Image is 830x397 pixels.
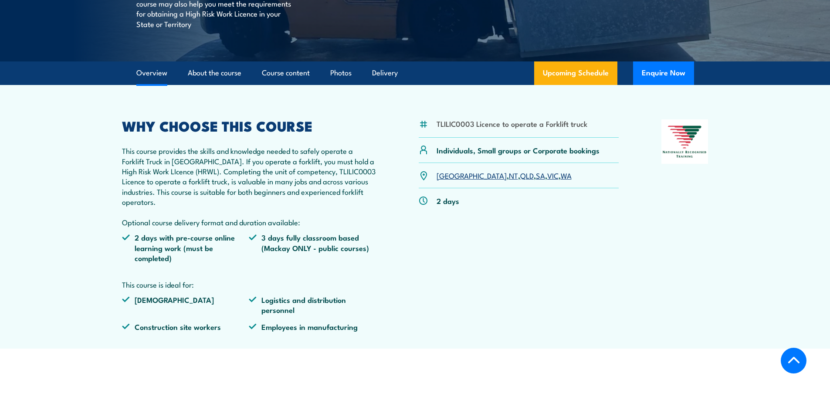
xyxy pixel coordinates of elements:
[520,170,534,180] a: QLD
[536,170,545,180] a: SA
[122,322,249,332] li: Construction site workers
[661,119,708,164] img: Nationally Recognised Training logo.
[372,61,398,85] a: Delivery
[437,119,587,129] li: TLILIC0003 Licence to operate a Forklift truck
[122,295,249,315] li: [DEMOGRAPHIC_DATA]
[437,145,600,155] p: Individuals, Small groups or Corporate bookings
[262,61,310,85] a: Course content
[188,61,241,85] a: About the course
[437,170,507,180] a: [GEOGRAPHIC_DATA]
[249,232,376,263] li: 3 days fully classroom based (Mackay ONLY - public courses)
[122,279,376,289] p: This course is ideal for:
[534,61,617,85] a: Upcoming Schedule
[249,295,376,315] li: Logistics and distribution personnel
[249,322,376,332] li: Employees in manufacturing
[561,170,572,180] a: WA
[509,170,518,180] a: NT
[547,170,559,180] a: VIC
[437,196,459,206] p: 2 days
[122,146,376,227] p: This course provides the skills and knowledge needed to safely operate a Forklift Truck in [GEOGR...
[437,170,572,180] p: , , , , ,
[330,61,352,85] a: Photos
[633,61,694,85] button: Enquire Now
[122,119,376,132] h2: WHY CHOOSE THIS COURSE
[136,61,167,85] a: Overview
[122,232,249,263] li: 2 days with pre-course online learning work (must be completed)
